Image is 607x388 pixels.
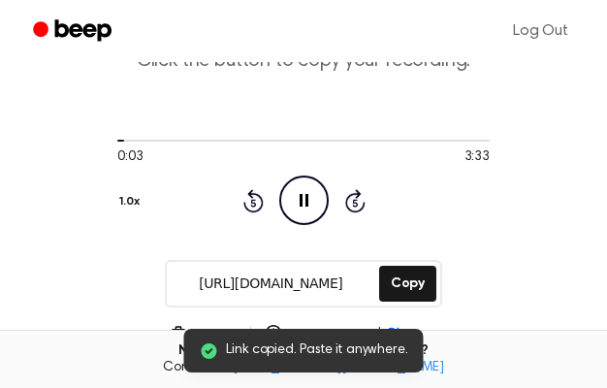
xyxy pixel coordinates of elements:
span: Link copied. Paste it anywhere. [226,340,407,361]
button: Delete [171,325,236,345]
button: Copy [379,266,436,302]
span: | [377,325,382,345]
a: Log Out [494,8,588,54]
button: Never Expires|Change [266,325,436,345]
button: 1.0x [117,185,146,218]
span: 0:03 [117,147,143,168]
span: 3:33 [464,147,490,168]
span: | [247,323,254,346]
span: Change [386,325,436,345]
span: Contact us [12,360,595,377]
a: Beep [19,13,129,50]
a: [EMAIL_ADDRESS][DOMAIN_NAME] [233,361,444,374]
